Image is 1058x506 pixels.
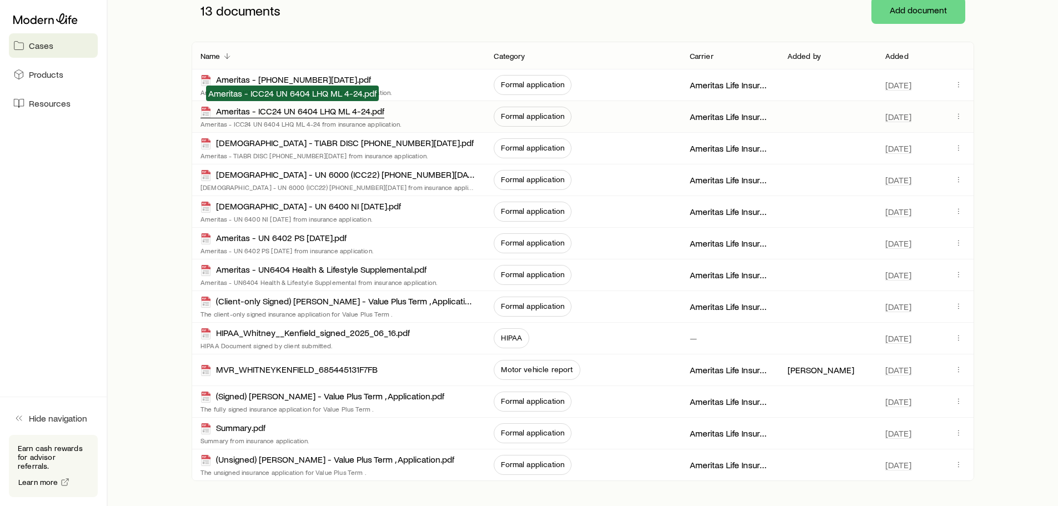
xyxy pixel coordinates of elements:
p: The unsigned insurance application for Value Plus Term . [200,468,454,477]
p: Ameritas Life Insurance Corp. (Ameritas) [690,206,770,217]
p: Ameritas Life Insurance Corp. (Ameritas) [690,174,770,186]
div: [DEMOGRAPHIC_DATA] - UN 6400 NI [DATE].pdf [200,201,401,213]
span: Motor vehicle report [501,365,573,374]
span: Formal application [501,428,564,437]
span: [DATE] [885,459,911,470]
div: MVR_WHITNEYKENFIELD_685445131F7FB [200,364,378,377]
p: Category [494,52,525,61]
span: [DATE] [885,143,911,154]
div: Earn cash rewards for advisor referrals.Learn more [9,435,98,497]
span: [DATE] [885,333,911,344]
span: Hide navigation [29,413,87,424]
span: Formal application [501,397,564,405]
p: Ameritas Life Insurance Corp. (Ameritas) [690,269,770,280]
div: HIPAA_Whitney__Kenfield_signed_2025_06_16.pdf [200,327,410,340]
div: [DEMOGRAPHIC_DATA] - UN 6000 (ICC22) [PHONE_NUMBER][DATE].pdf [200,169,476,182]
p: The client-only signed insurance application for Value Plus Term . [200,309,476,318]
p: Ameritas - UN6404 Health & Lifestyle Supplemental from insurance application. [200,278,438,287]
p: Ameritas Life Insurance Corp. (Ameritas) [690,111,770,122]
div: Summary.pdf [200,422,265,435]
span: [DATE] [885,396,911,407]
div: Ameritas - UN 6402 PS [DATE].pdf [200,232,347,245]
p: Ameritas - TIABR DISC [PHONE_NUMBER][DATE] from insurance application. [200,151,474,160]
span: Cases [29,40,53,51]
div: (Unsigned) [PERSON_NAME] - Value Plus Term , Application.pdf [200,454,454,467]
span: Formal application [501,175,564,184]
span: documents [216,3,280,18]
span: Formal application [501,238,564,247]
p: Ameritas - [PHONE_NUMBER][DATE] from insurance application. [200,88,392,97]
span: [DATE] [885,174,911,186]
p: Ameritas Life Insurance Corp. (Ameritas) [690,301,770,312]
div: Ameritas - ICC24 UN 6404 LHQ ML 4-24.pdf [200,106,384,118]
span: Formal application [501,143,564,152]
span: Formal application [501,270,564,279]
p: Ameritas - ICC24 UN 6404 LHQ ML 4-24 from insurance application. [200,119,402,128]
span: [DATE] [885,111,911,122]
p: The fully signed insurance application for Value Plus Term . [200,404,444,413]
span: [DATE] [885,238,911,249]
p: Ameritas Life Insurance Corp. (Ameritas) [690,143,770,154]
span: Formal application [501,302,564,310]
div: [DEMOGRAPHIC_DATA] - TIABR DISC [PHONE_NUMBER][DATE].pdf [200,137,474,150]
a: Products [9,62,98,87]
p: Ameritas - UN 6400 NI [DATE] from insurance application. [200,214,401,223]
span: [DATE] [885,364,911,375]
p: HIPAA Document signed by client submitted. [200,341,410,350]
p: Ameritas Life Insurance Corp. (Ameritas) [690,428,770,439]
span: [DATE] [885,301,911,312]
span: 13 [200,3,213,18]
div: Ameritas - UN6404 Health & Lifestyle Supplemental.pdf [200,264,427,277]
span: Formal application [501,80,564,89]
button: Hide navigation [9,406,98,430]
span: [DATE] [885,206,911,217]
p: Name [200,52,220,61]
div: Ameritas - [PHONE_NUMBER][DATE].pdf [200,74,371,87]
span: Products [29,69,63,80]
p: Ameritas - UN 6402 PS [DATE] from insurance application. [200,246,374,255]
p: Ameritas Life Insurance Corp. (Ameritas) [690,238,770,249]
span: Resources [29,98,71,109]
span: HIPAA [501,333,522,342]
span: Formal application [501,112,564,121]
span: Learn more [18,478,58,486]
span: Formal application [501,207,564,216]
span: [DATE] [885,79,911,91]
p: [PERSON_NAME] [788,364,854,375]
a: Resources [9,91,98,116]
p: Ameritas Life Insurance Corp. (Ameritas) [690,396,770,407]
span: [DATE] [885,269,911,280]
p: Ameritas Life Insurance Corp. (Ameritas) [690,459,770,470]
p: Added by [788,52,821,61]
p: Ameritas Life Insurance Corp. (Ameritas) [690,364,770,375]
p: [DEMOGRAPHIC_DATA] - UN 6000 (ICC22) [PHONE_NUMBER][DATE] from insurance application. [200,183,476,192]
span: [DATE] [885,428,911,439]
div: (Signed) [PERSON_NAME] - Value Plus Term , Application.pdf [200,390,444,403]
p: Carrier [690,52,714,61]
p: — [690,333,697,344]
p: Summary from insurance application. [200,436,310,445]
p: Earn cash rewards for advisor referrals. [18,444,89,470]
p: Ameritas Life Insurance Corp. (Ameritas) [690,79,770,91]
p: Added [885,52,909,61]
span: Formal application [501,460,564,469]
a: Cases [9,33,98,58]
div: (Client-only Signed) [PERSON_NAME] - Value Plus Term , Application.pdf [200,295,476,308]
